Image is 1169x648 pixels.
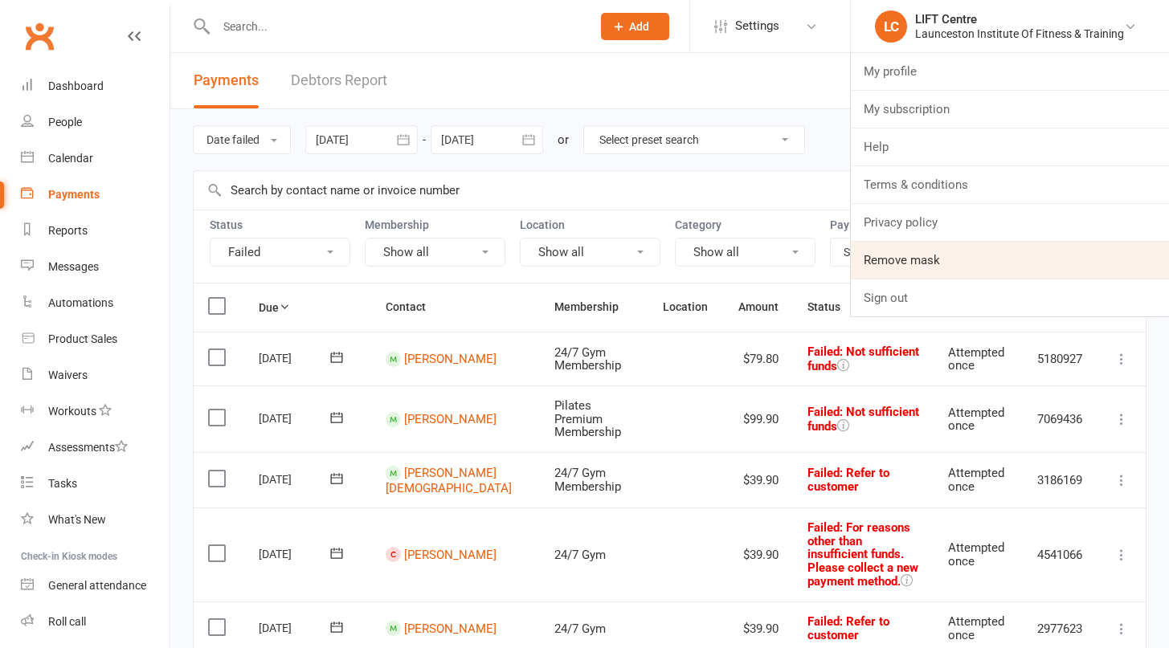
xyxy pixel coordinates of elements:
[244,283,371,331] th: Due
[21,604,170,640] a: Roll call
[554,466,621,494] span: 24/7 Gym Membership
[851,53,1169,90] a: My profile
[21,568,170,604] a: General attendance kiosk mode
[807,344,919,373] span: Failed
[601,13,669,40] button: Add
[21,249,170,285] a: Messages
[948,466,1004,494] span: Attempted once
[722,452,793,507] td: $39.90
[48,260,99,273] div: Messages
[21,104,170,141] a: People
[915,26,1124,41] div: Launceston Institute Of Fitness & Training
[1023,452,1097,507] td: 3186169
[48,615,86,628] div: Roll call
[21,68,170,104] a: Dashboard
[807,405,919,434] span: Failed
[21,393,170,430] a: Workouts
[404,548,497,562] a: [PERSON_NAME]
[48,116,82,128] div: People
[48,79,104,92] div: Dashboard
[404,412,497,426] a: [PERSON_NAME]
[948,614,1004,642] span: Attempted once
[807,614,889,642] span: : Refer to customer
[48,513,106,526] div: What's New
[1023,332,1097,386] td: 5180927
[851,91,1169,128] a: My subscription
[48,369,88,381] div: Waivers
[948,406,1004,434] span: Attempted once
[735,8,779,44] span: Settings
[48,188,100,201] div: Payments
[291,53,387,108] a: Debtors Report
[259,615,333,640] div: [DATE]
[48,405,96,418] div: Workouts
[807,466,889,494] span: Failed
[851,204,1169,241] a: Privacy policy
[675,218,815,231] label: Category
[48,441,128,454] div: Assessments
[210,238,350,267] button: Failed
[21,502,170,538] a: What's New
[807,344,919,373] span: : Not sufficient funds
[48,152,93,165] div: Calendar
[21,141,170,177] a: Calendar
[48,224,88,237] div: Reports
[193,125,291,154] button: Date failed
[554,345,621,373] span: 24/7 Gym Membership
[371,283,540,331] th: Contact
[210,218,350,231] label: Status
[793,283,934,331] th: Status
[365,238,505,267] button: Show all
[807,405,919,434] span: : Not sufficient funds
[404,352,497,366] a: [PERSON_NAME]
[948,540,1004,569] span: Attempted once
[404,622,497,636] a: [PERSON_NAME]
[1023,385,1097,452] td: 7069436
[259,467,333,491] div: [DATE]
[48,579,146,592] div: General attendance
[851,166,1169,203] a: Terms & conditions
[807,466,889,494] span: : Refer to customer
[520,218,660,231] label: Location
[540,283,648,331] th: Membership
[807,520,918,589] span: Failed
[851,242,1169,279] a: Remove mask
[807,614,889,642] span: Failed
[259,345,333,370] div: [DATE]
[807,520,918,589] span: : For reasons other than insufficient funds. Please collect a new payment method.
[259,406,333,430] div: [DATE]
[851,279,1169,316] a: Sign out
[48,477,77,490] div: Tasks
[21,466,170,502] a: Tasks
[520,238,660,267] button: Show all
[675,238,815,267] button: Show all
[722,283,793,331] th: Amount
[211,15,580,38] input: Search...
[558,130,569,149] div: or
[554,622,606,636] span: 24/7 Gym
[194,71,259,88] span: Payments
[259,541,333,566] div: [DATE]
[365,218,505,231] label: Membership
[948,345,1004,373] span: Attempted once
[21,321,170,357] a: Product Sales
[554,398,621,439] span: Pilates Premium Membership
[1023,507,1097,601] td: 4541066
[648,283,722,331] th: Location
[21,213,170,249] a: Reports
[722,332,793,386] td: $79.80
[194,171,1028,210] input: Search by contact name or invoice number
[21,177,170,213] a: Payments
[19,16,59,56] a: Clubworx
[830,218,971,231] label: Payment Method
[194,53,259,108] button: Payments
[48,296,113,309] div: Automations
[21,430,170,466] a: Assessments
[21,357,170,393] a: Waivers
[851,128,1169,165] a: Help
[386,466,512,495] a: [PERSON_NAME][DEMOGRAPHIC_DATA]
[875,10,907,43] div: LC
[48,332,117,345] div: Product Sales
[722,507,793,601] td: $39.90
[554,548,606,562] span: 24/7 Gym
